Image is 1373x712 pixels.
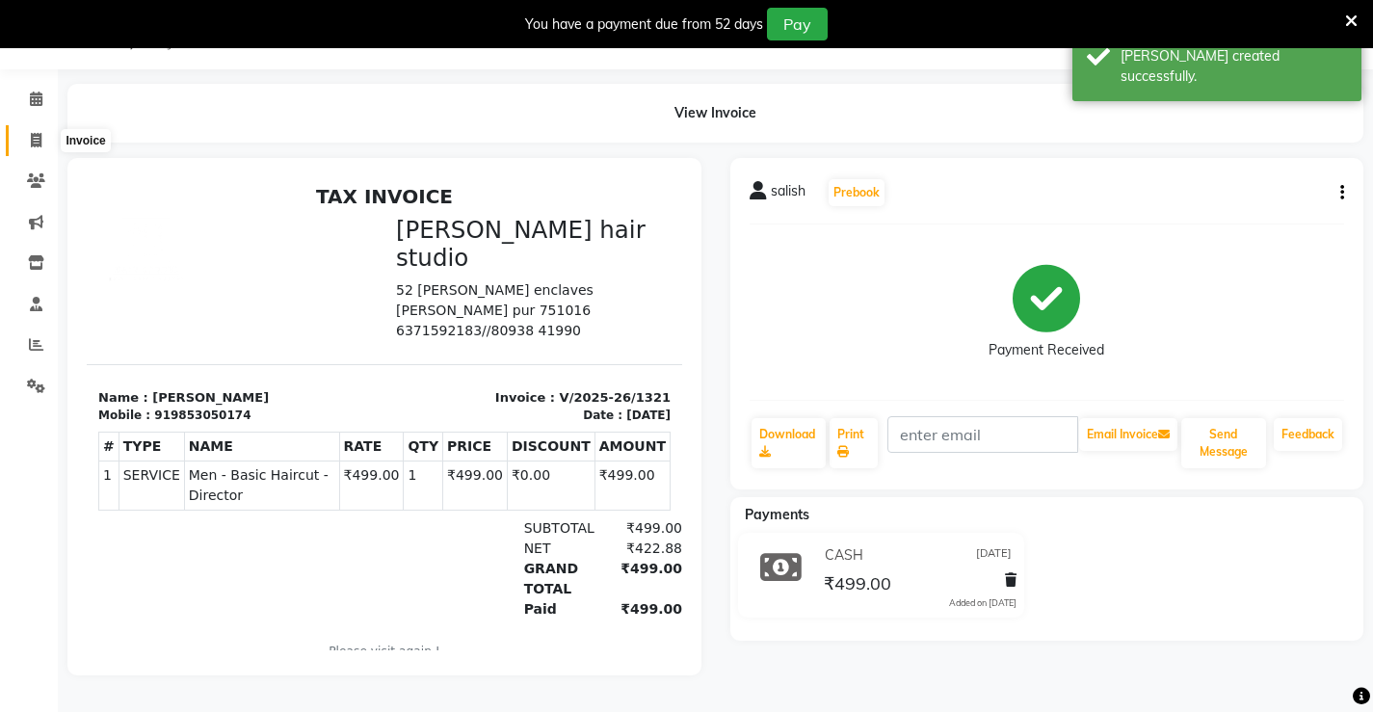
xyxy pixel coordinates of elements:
div: 919853050174 [67,229,164,247]
button: Prebook [829,179,885,206]
td: 1 [317,284,356,333]
td: ₹499.00 [252,284,317,333]
p: 6371592183//80938 41990 [309,144,584,164]
span: CASH [825,545,863,566]
div: NET [426,361,511,382]
th: AMOUNT [508,255,583,284]
input: enter email [887,416,1078,453]
td: ₹499.00 [508,284,583,333]
th: PRICE [356,255,421,284]
div: Mobile : [12,229,64,247]
td: ₹0.00 [420,284,508,333]
td: 1 [13,284,33,333]
th: QTY [317,255,356,284]
th: # [13,255,33,284]
div: SUBTOTAL [426,341,511,361]
th: NAME [97,255,252,284]
td: SERVICE [32,284,97,333]
span: [DATE] [976,545,1012,566]
div: You have a payment due from 52 days [525,14,763,35]
button: Send Message [1181,418,1266,468]
div: Paid [426,422,511,442]
h2: TAX INVOICE [12,8,584,31]
td: ₹499.00 [356,284,421,333]
a: Download [752,418,826,468]
span: Payments [745,506,809,523]
div: Date : [496,229,536,247]
div: Bill created successfully. [1121,46,1347,87]
th: DISCOUNT [420,255,508,284]
div: [DATE] [540,229,584,247]
p: Please visit again ! [12,465,584,483]
th: TYPE [32,255,97,284]
div: ₹422.88 [511,361,595,382]
div: ₹499.00 [511,382,595,422]
div: GRAND TOTAL [426,382,511,422]
a: Print [830,418,878,468]
a: Feedback [1274,418,1342,451]
p: Name : [PERSON_NAME] [12,211,286,230]
button: Email Invoice [1079,418,1177,451]
div: ₹499.00 [511,422,595,442]
span: ₹499.00 [824,572,891,599]
p: Invoice : V/2025-26/1321 [309,211,584,230]
span: Men - Basic Haircut - Director [102,288,249,329]
span: salish [771,181,805,208]
p: 52 [PERSON_NAME] enclaves [PERSON_NAME] pur 751016 [309,103,584,144]
h3: [PERSON_NAME] hair studio [309,39,584,95]
div: ₹499.00 [511,341,595,361]
th: RATE [252,255,317,284]
div: Added on [DATE] [949,596,1017,610]
div: Payment Received [989,340,1104,360]
div: Invoice [61,129,110,152]
button: Pay [767,8,828,40]
div: View Invoice [67,84,1363,143]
